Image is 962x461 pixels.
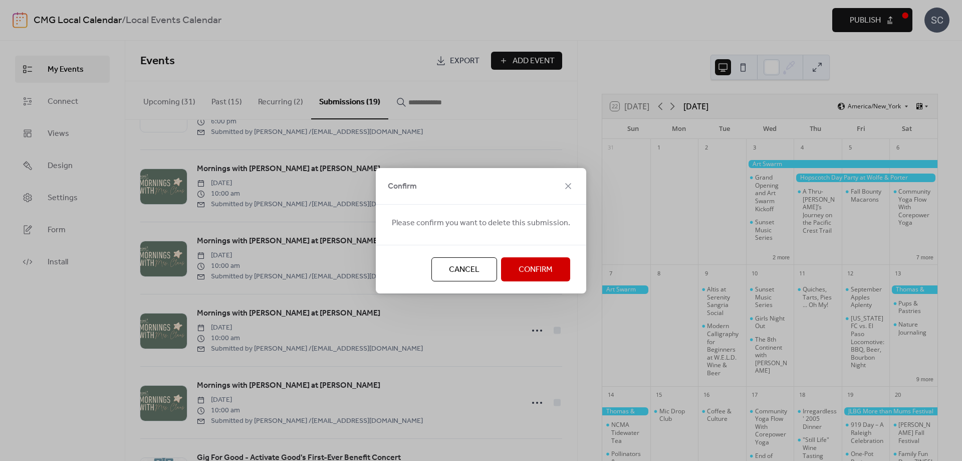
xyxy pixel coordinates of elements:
span: Please confirm you want to delete this submission. [392,217,570,229]
button: Cancel [431,257,497,281]
span: Confirm [388,181,417,193]
button: Confirm [501,257,570,281]
span: Confirm [519,264,553,276]
span: Cancel [449,264,479,276]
